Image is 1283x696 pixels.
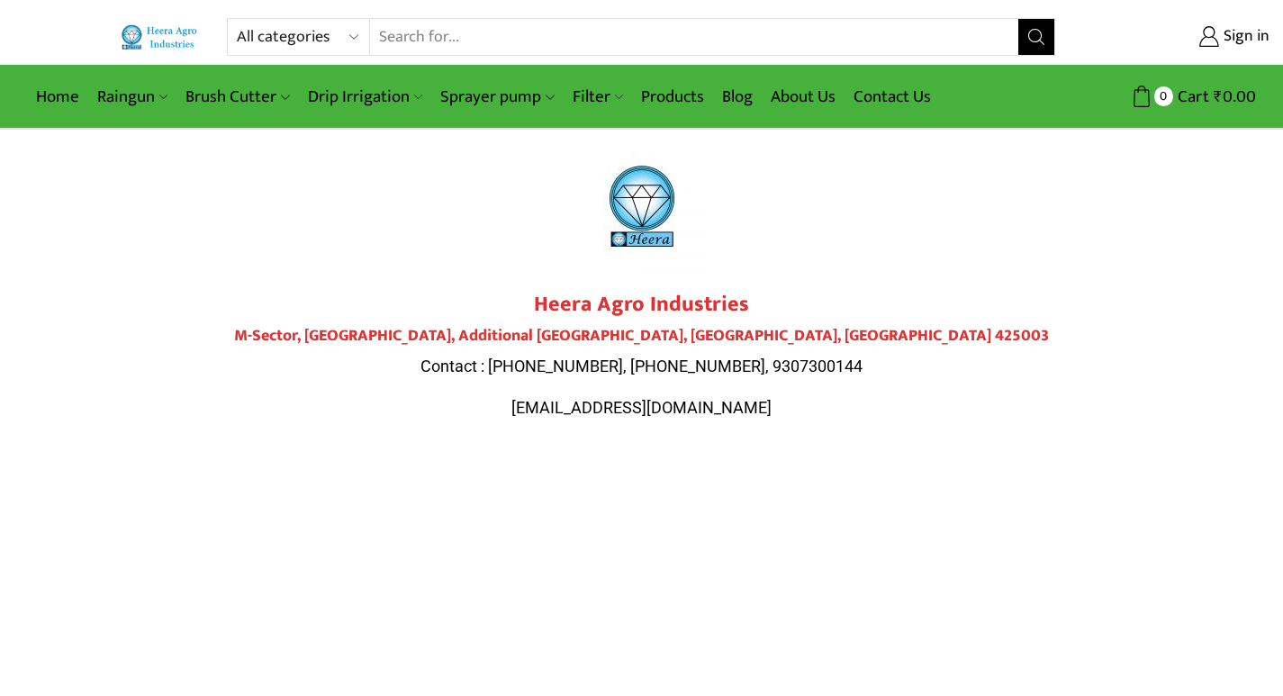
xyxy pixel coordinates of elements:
[1082,21,1269,53] a: Sign in
[138,327,1146,347] h4: M-Sector, [GEOGRAPHIC_DATA], Additional [GEOGRAPHIC_DATA], [GEOGRAPHIC_DATA], [GEOGRAPHIC_DATA] 4...
[299,76,431,118] a: Drip Irrigation
[431,76,563,118] a: Sprayer pump
[1219,25,1269,49] span: Sign in
[632,76,713,118] a: Products
[88,76,176,118] a: Raingun
[1018,19,1054,55] button: Search button
[27,76,88,118] a: Home
[713,76,762,118] a: Blog
[534,286,749,322] strong: Heera Agro Industries
[370,19,1019,55] input: Search for...
[845,76,940,118] a: Contact Us
[1214,83,1223,111] span: ₹
[762,76,845,118] a: About Us
[1214,83,1256,111] bdi: 0.00
[1173,85,1209,109] span: Cart
[420,357,863,375] span: Contact : [PHONE_NUMBER], [PHONE_NUMBER], 9307300144
[176,76,298,118] a: Brush Cutter
[574,139,709,274] img: heera-logo-1000
[1154,86,1173,105] span: 0
[511,398,772,417] span: [EMAIL_ADDRESS][DOMAIN_NAME]
[564,76,632,118] a: Filter
[1073,80,1256,113] a: 0 Cart ₹0.00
